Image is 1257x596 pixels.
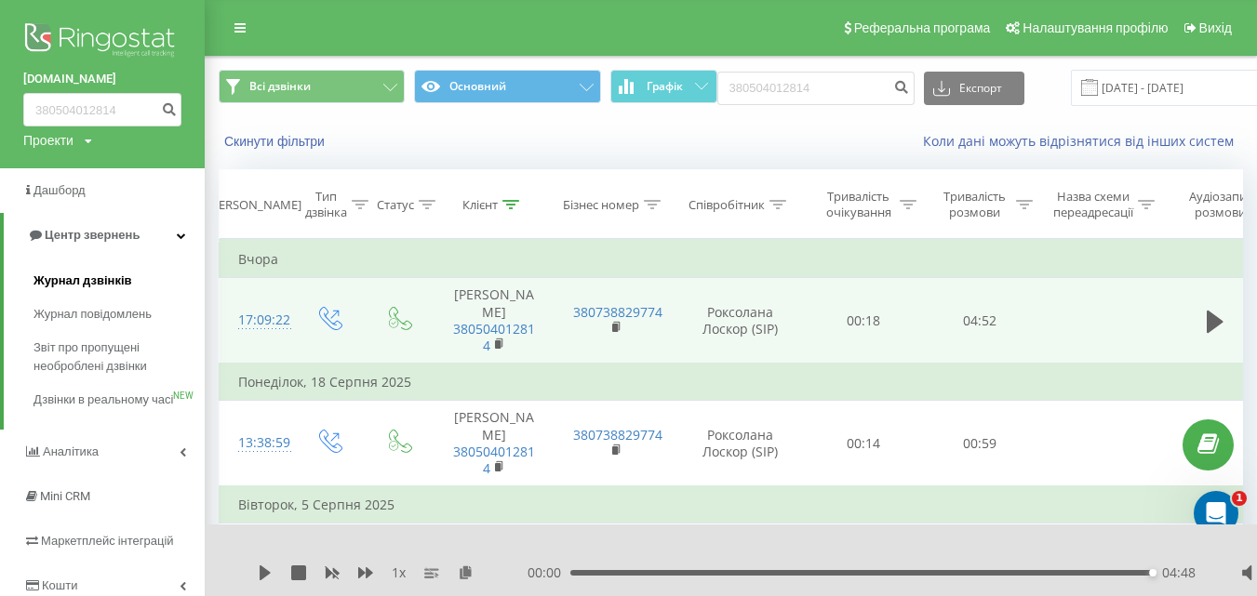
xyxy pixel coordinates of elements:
[33,183,86,197] span: Дашборд
[377,197,414,213] div: Статус
[414,70,600,103] button: Основний
[33,331,205,383] a: Звіт про пропущені необроблені дзвінки
[207,197,301,213] div: [PERSON_NAME]
[45,228,140,242] span: Центр звернень
[33,264,205,298] a: Журнал дзвінків
[806,401,922,486] td: 00:14
[42,578,77,592] span: Кошти
[1232,491,1247,506] span: 1
[33,298,205,331] a: Журнал повідомлень
[462,197,498,213] div: Клієнт
[23,131,74,150] div: Проекти
[924,72,1024,105] button: Експорт
[528,563,570,582] span: 00:00
[1162,563,1196,582] span: 04:48
[249,79,311,94] span: Всі дзвінки
[573,426,662,444] a: 380738829774
[434,401,555,486] td: [PERSON_NAME]
[33,305,152,324] span: Журнал повідомлень
[453,443,535,477] a: 380504012814
[1199,20,1232,35] span: Вихід
[647,80,683,93] span: Графік
[923,132,1243,150] a: Коли дані можуть відрізнятися вiд інших систем
[40,489,90,503] span: Mini CRM
[4,213,205,258] a: Центр звернень
[806,278,922,364] td: 00:18
[1194,491,1238,536] iframe: Intercom live chat
[23,19,181,65] img: Ringostat logo
[238,425,275,461] div: 13:38:59
[938,189,1011,220] div: Тривалість розмови
[434,278,555,364] td: [PERSON_NAME]
[23,93,181,126] input: Пошук за номером
[573,303,662,321] a: 380738829774
[41,534,174,548] span: Маркетплейс інтеграцій
[33,272,132,290] span: Журнал дзвінків
[563,197,639,213] div: Бізнес номер
[305,189,347,220] div: Тип дзвінка
[43,444,99,458] span: Аналiтика
[392,563,406,582] span: 1 x
[219,133,334,150] button: Скинути фільтри
[610,70,717,103] button: Графік
[717,72,915,105] input: Пошук за номером
[854,20,991,35] span: Реферальна програма
[675,401,806,486] td: Роксолана Лоскор (SIP)
[1149,569,1157,576] div: Accessibility label
[675,278,806,364] td: Роксолана Лоскор (SIP)
[922,278,1038,364] td: 04:52
[1053,189,1133,220] div: Назва схеми переадресації
[453,320,535,354] a: 380504012814
[1023,20,1168,35] span: Налаштування профілю
[23,70,181,88] a: [DOMAIN_NAME]
[33,391,173,409] span: Дзвінки в реальному часі
[33,383,205,417] a: Дзвінки в реальному часіNEW
[238,302,275,338] div: 17:09:22
[689,197,765,213] div: Співробітник
[33,338,195,376] span: Звіт про пропущені необроблені дзвінки
[822,189,895,220] div: Тривалість очікування
[219,70,405,103] button: Всі дзвінки
[922,401,1038,486] td: 00:59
